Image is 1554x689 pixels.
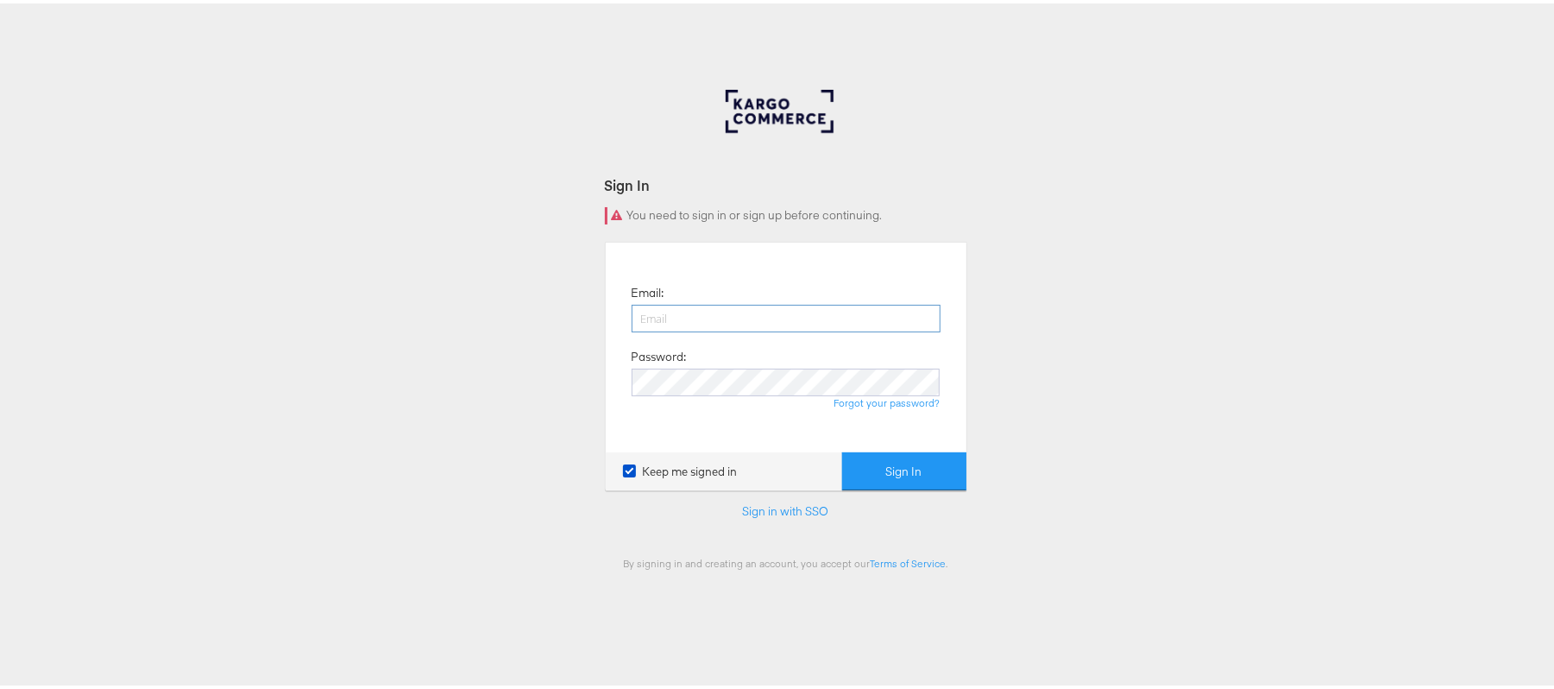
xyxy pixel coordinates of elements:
[871,553,947,566] a: Terms of Service
[632,281,664,298] label: Email:
[605,172,967,192] div: Sign In
[632,345,687,362] label: Password:
[743,500,829,515] a: Sign in with SSO
[605,553,967,566] div: By signing in and creating an account, you accept our .
[605,204,967,221] div: You need to sign in or sign up before continuing.
[623,460,738,477] label: Keep me signed in
[834,393,941,406] a: Forgot your password?
[842,449,966,488] button: Sign In
[632,301,941,329] input: Email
